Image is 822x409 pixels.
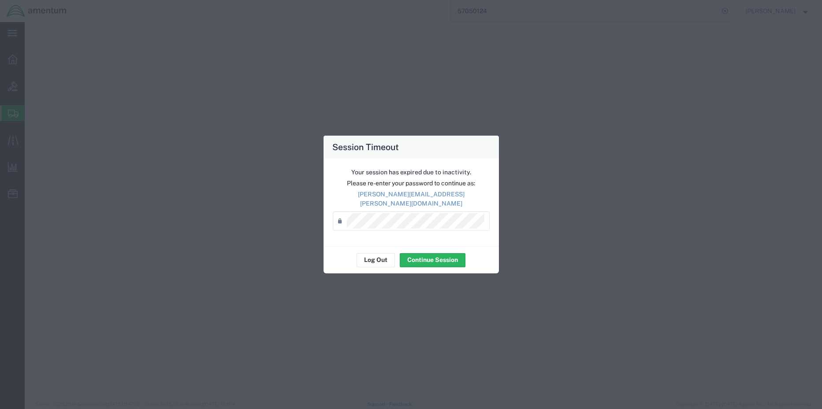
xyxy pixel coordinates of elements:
[333,190,490,208] p: [PERSON_NAME][EMAIL_ADDRESS][PERSON_NAME][DOMAIN_NAME]
[332,140,399,153] h4: Session Timeout
[400,253,465,267] button: Continue Session
[333,168,490,177] p: Your session has expired due to inactivity.
[357,253,395,267] button: Log Out
[333,179,490,188] p: Please re-enter your password to continue as:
